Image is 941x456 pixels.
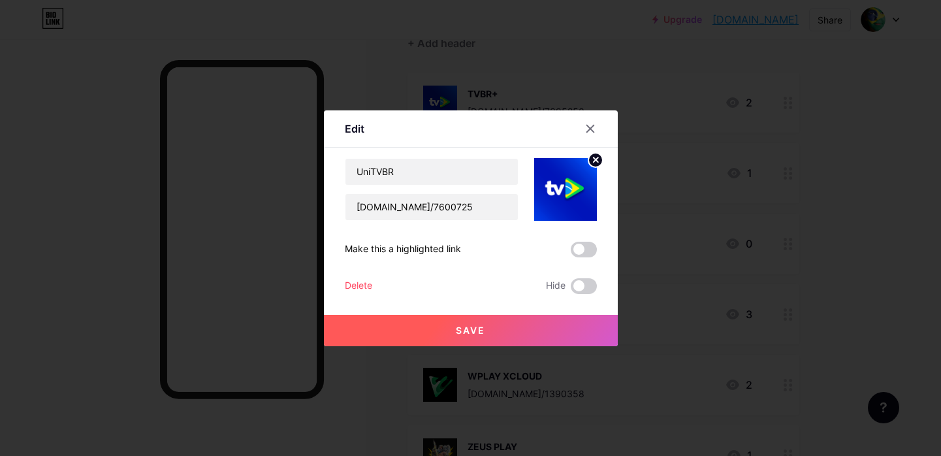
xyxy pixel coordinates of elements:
div: Delete [345,278,372,294]
input: Title [345,159,518,185]
input: URL [345,194,518,220]
div: Edit [345,121,364,137]
div: Make this a highlighted link [345,242,461,257]
button: Save [324,315,618,346]
img: link_thumbnail [534,158,597,221]
span: Save [456,325,485,336]
span: Hide [546,278,566,294]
